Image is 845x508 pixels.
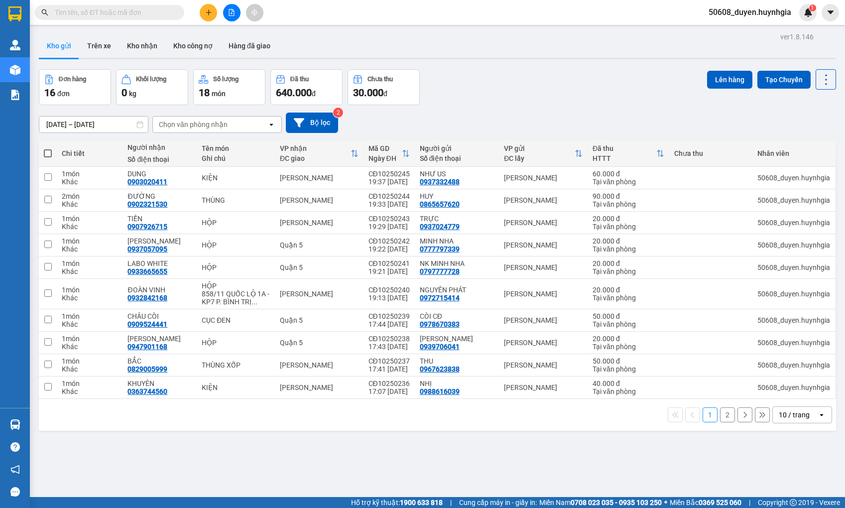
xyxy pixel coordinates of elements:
[420,144,494,152] div: Người gửi
[757,71,811,89] button: Tạo Chuyến
[593,144,656,152] div: Đã thu
[368,154,402,162] div: Ngày ĐH
[280,361,359,369] div: [PERSON_NAME]
[213,76,239,83] div: Số lượng
[367,76,393,83] div: Chưa thu
[420,343,460,351] div: 0939706041
[55,7,172,18] input: Tìm tên, số ĐT hoặc mã đơn
[280,339,359,347] div: Quận 5
[353,87,383,99] span: 30.000
[127,223,167,231] div: 0907926715
[368,312,410,320] div: CĐ10250239
[593,223,664,231] div: Tại văn phòng
[699,499,741,507] strong: 0369 525 060
[127,192,192,200] div: ĐƯỜNG
[62,215,118,223] div: 1 món
[368,320,410,328] div: 17:44 [DATE]
[420,267,460,275] div: 0797777728
[420,294,460,302] div: 0972715414
[790,499,797,506] span: copyright
[420,215,494,223] div: TRỰC
[420,286,494,294] div: NGUYÊN PHÁT
[420,178,460,186] div: 0937332488
[539,497,662,508] span: Miền Nam
[757,361,830,369] div: 50608_duyen.huynhgia
[62,294,118,302] div: Khác
[757,290,830,298] div: 50608_duyen.huynhgia
[504,154,575,162] div: ĐC lấy
[593,365,664,373] div: Tại văn phòng
[280,263,359,271] div: Quận 5
[290,76,309,83] div: Đã thu
[593,237,664,245] div: 20.000 đ
[223,4,241,21] button: file-add
[57,90,70,98] span: đơn
[280,219,359,227] div: [PERSON_NAME]
[703,407,718,422] button: 1
[333,108,343,118] sup: 2
[39,69,111,105] button: Đơn hàng16đơn
[127,267,167,275] div: 0933665655
[420,192,494,200] div: HUY
[593,245,664,253] div: Tại văn phòng
[818,411,826,419] svg: open
[267,121,275,128] svg: open
[593,286,664,294] div: 20.000 đ
[62,178,118,186] div: Khác
[10,40,20,50] img: warehouse-icon
[127,178,167,186] div: 0903020411
[62,343,118,351] div: Khác
[202,282,270,290] div: HỘP
[10,487,20,497] span: message
[420,312,494,320] div: CÒI CĐ
[593,343,664,351] div: Tại văn phòng
[780,31,814,42] div: ver 1.8.146
[757,174,830,182] div: 50608_duyen.huynhgia
[127,343,167,351] div: 0947901168
[127,312,192,320] div: CHÂU CÒI
[420,335,494,343] div: MINH KHẢI
[205,9,212,16] span: plus
[664,501,667,505] span: ⚪️
[368,144,402,152] div: Mã GD
[804,8,813,17] img: icon-new-feature
[202,361,270,369] div: THÙNG XỐP
[593,312,664,320] div: 50.000 đ
[504,361,583,369] div: [PERSON_NAME]
[368,237,410,245] div: CĐ10250242
[62,286,118,294] div: 1 món
[127,286,192,294] div: ĐOÀN VINH
[593,320,664,328] div: Tại văn phòng
[368,245,410,253] div: 19:22 [DATE]
[420,357,494,365] div: THU
[420,170,494,178] div: NHƯ US
[368,294,410,302] div: 19:13 [DATE]
[121,87,127,99] span: 0
[286,113,338,133] button: Bộ lọc
[10,442,20,452] span: question-circle
[707,71,752,89] button: Lên hàng
[251,298,257,306] span: ...
[593,192,664,200] div: 90.000 đ
[363,140,415,167] th: Toggle SortBy
[757,241,830,249] div: 50608_duyen.huynhgia
[280,290,359,298] div: [PERSON_NAME]
[275,140,363,167] th: Toggle SortBy
[127,215,192,223] div: TIẾN
[8,6,21,21] img: logo-vxr
[504,383,583,391] div: [PERSON_NAME]
[593,387,664,395] div: Tại văn phòng
[159,120,228,129] div: Chọn văn phòng nhận
[420,380,494,387] div: NHỊ
[351,497,443,508] span: Hỗ trợ kỹ thuật:
[368,357,410,365] div: CĐ10250237
[41,9,48,16] span: search
[420,154,494,162] div: Số điện thoại
[62,365,118,373] div: Khác
[504,316,583,324] div: [PERSON_NAME]
[368,380,410,387] div: CĐ10250236
[670,497,741,508] span: Miền Bắc
[348,69,420,105] button: Chưa thu30.000đ
[202,241,270,249] div: HỘP
[127,245,167,253] div: 0937057095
